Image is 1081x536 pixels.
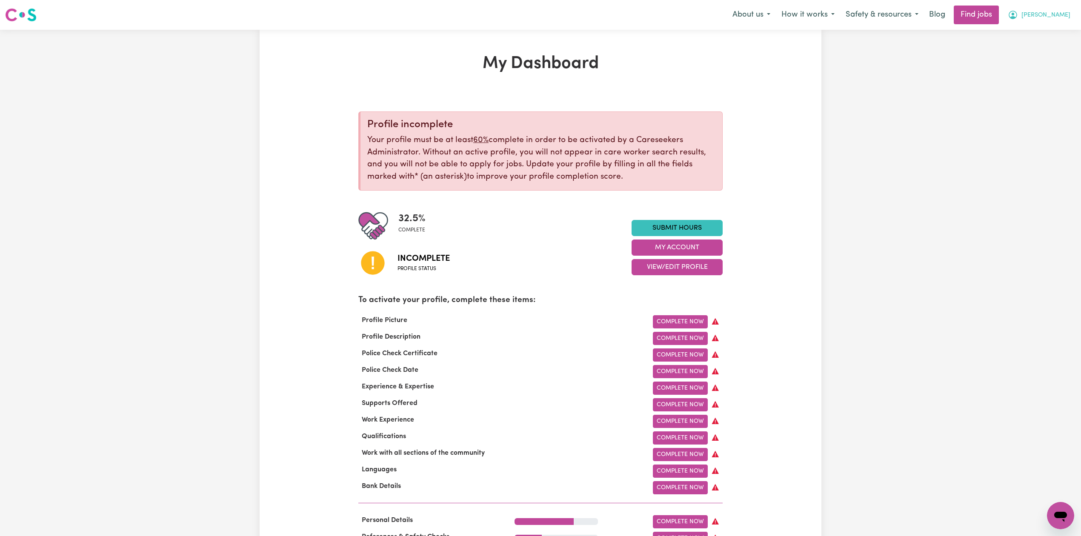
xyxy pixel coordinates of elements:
[358,517,416,524] span: Personal Details
[632,239,723,256] button: My Account
[1002,6,1076,24] button: My Account
[727,6,776,24] button: About us
[1047,502,1074,529] iframe: Button to launch messaging window
[358,317,411,324] span: Profile Picture
[358,367,422,373] span: Police Check Date
[653,332,708,345] a: Complete Now
[653,348,708,362] a: Complete Now
[840,6,924,24] button: Safety & resources
[358,334,424,340] span: Profile Description
[5,7,37,23] img: Careseekers logo
[358,383,438,390] span: Experience & Expertise
[398,265,450,273] span: Profile status
[632,259,723,275] button: View/Edit Profile
[473,136,489,144] u: 60%
[358,294,723,307] p: To activate your profile, complete these items:
[398,226,426,234] span: complete
[653,431,708,445] a: Complete Now
[415,173,467,181] span: an asterisk
[367,119,715,131] div: Profile incomplete
[653,315,708,328] a: Complete Now
[924,6,950,24] a: Blog
[653,415,708,428] a: Complete Now
[398,252,450,265] span: Incomplete
[358,450,488,456] span: Work with all sections of the community
[358,54,723,74] h1: My Dashboard
[653,398,708,411] a: Complete Now
[653,465,708,478] a: Complete Now
[358,483,404,490] span: Bank Details
[653,365,708,378] a: Complete Now
[358,466,400,473] span: Languages
[358,400,421,407] span: Supports Offered
[358,433,409,440] span: Qualifications
[653,448,708,461] a: Complete Now
[398,211,432,241] div: Profile completeness: 32.5%
[367,134,715,183] p: Your profile must be at least complete in order to be activated by a Careseekers Administrator. W...
[653,515,708,528] a: Complete Now
[653,481,708,494] a: Complete Now
[398,211,426,226] span: 32.5 %
[776,6,840,24] button: How it works
[954,6,999,24] a: Find jobs
[5,5,37,25] a: Careseekers logo
[653,382,708,395] a: Complete Now
[358,350,441,357] span: Police Check Certificate
[632,220,723,236] a: Submit Hours
[1021,11,1070,20] span: [PERSON_NAME]
[358,416,418,423] span: Work Experience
